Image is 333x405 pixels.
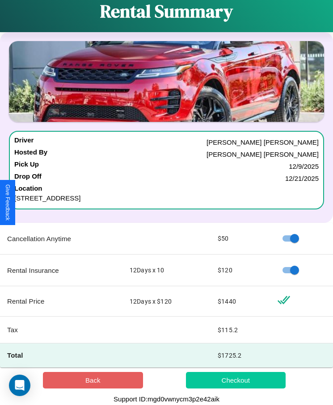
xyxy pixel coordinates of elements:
[285,172,319,184] p: 12 / 21 / 2025
[43,372,143,388] button: Back
[122,255,211,286] td: 12 Days x 10
[7,324,115,336] p: Tax
[9,375,30,396] div: Open Intercom Messenger
[14,148,47,160] h4: Hosted By
[7,295,115,307] p: Rental Price
[122,286,211,317] td: 12 Days x $ 120
[207,136,319,148] p: [PERSON_NAME] [PERSON_NAME]
[14,172,42,184] h4: Drop Off
[14,160,39,172] h4: Pick Up
[211,255,270,286] td: $ 120
[211,286,270,317] td: $ 1440
[14,136,34,148] h4: Driver
[186,372,286,388] button: Checkout
[7,233,115,245] p: Cancellation Anytime
[14,184,319,192] h4: Location
[7,351,115,360] h4: Total
[114,393,219,405] p: Support ID: mgd0vwnycm3p2e42aik
[289,160,319,172] p: 12 / 9 / 2025
[211,223,270,255] td: $ 50
[207,148,319,160] p: [PERSON_NAME] [PERSON_NAME]
[14,192,319,204] p: [STREET_ADDRESS]
[211,317,270,343] td: $ 115.2
[7,264,115,276] p: Rental Insurance
[211,343,270,367] td: $ 1725.2
[4,184,11,221] div: Give Feedback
